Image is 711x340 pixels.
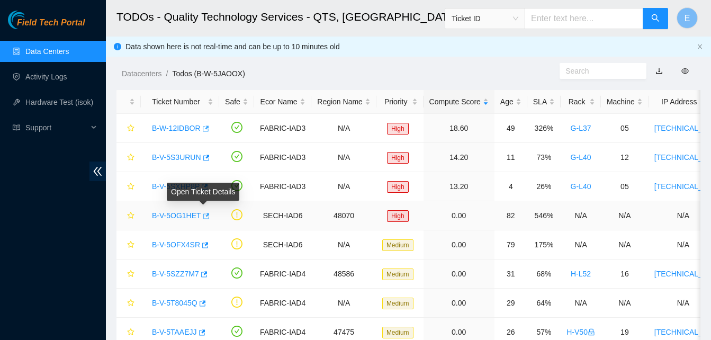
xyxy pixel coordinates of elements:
span: High [387,123,409,135]
td: N/A [561,230,601,260]
a: Todos (B-W-5JAOOX) [172,69,245,78]
span: star [127,299,134,308]
td: N/A [601,289,649,318]
a: H-V50lock [566,328,595,336]
a: Datacenters [122,69,161,78]
td: 175% [527,230,561,260]
td: 82 [494,201,527,230]
td: FABRIC-IAD3 [254,143,311,172]
td: 18.60 [424,114,494,143]
button: E [677,7,698,29]
span: star [127,328,134,337]
a: B-V-5SZZ7M7 [152,270,199,278]
div: Open Ticket Details [167,183,239,201]
td: 11 [494,143,527,172]
td: SECH-IAD6 [254,230,311,260]
td: 79 [494,230,527,260]
td: 26% [527,172,561,201]
button: close [697,43,703,50]
td: N/A [311,114,376,143]
button: search [643,8,668,29]
span: Ticket ID [452,11,518,26]
td: 0.00 [424,260,494,289]
span: check-circle [231,326,242,337]
td: N/A [601,201,649,230]
span: star [127,124,134,133]
td: 05 [601,114,649,143]
span: High [387,210,409,222]
a: B-V-5S3URUN [152,153,201,162]
span: star [127,270,134,279]
span: exclamation-circle [231,297,242,308]
td: 16 [601,260,649,289]
button: download [647,62,671,79]
span: exclamation-circle [231,238,242,249]
td: 48070 [311,201,376,230]
td: 14.20 [424,143,494,172]
a: G-L40 [571,182,591,191]
td: 0.00 [424,289,494,318]
span: check-circle [231,180,242,191]
span: double-left [89,162,106,181]
td: FABRIC-IAD4 [254,289,311,318]
span: check-circle [231,122,242,133]
td: N/A [561,201,601,230]
span: star [127,241,134,249]
a: Hardware Test (isok) [25,98,93,106]
a: B-V-5T8045Q [152,299,197,307]
button: star [122,120,135,137]
span: lock [588,328,595,336]
td: N/A [311,230,376,260]
a: G-L40 [571,153,591,162]
td: 31 [494,260,527,289]
span: Medium [382,327,413,338]
span: Medium [382,239,413,251]
a: G-L37 [571,124,591,132]
a: Activity Logs [25,73,67,81]
span: star [127,154,134,162]
span: Medium [382,269,413,280]
td: FABRIC-IAD3 [254,172,311,201]
span: read [13,124,20,131]
span: eye [681,67,689,75]
td: 49 [494,114,527,143]
img: Akamai Technologies [8,11,53,29]
td: 29 [494,289,527,318]
a: Akamai TechnologiesField Tech Portal [8,19,85,33]
span: Support [25,117,88,138]
button: star [122,265,135,282]
td: 4 [494,172,527,201]
a: B-V-5OG1HET [152,211,201,220]
button: star [122,178,135,195]
span: check-circle [231,267,242,279]
span: / [166,69,168,78]
a: B-V-5SXHP8P [152,182,200,191]
td: N/A [561,289,601,318]
td: 326% [527,114,561,143]
a: B-V-5OFX4SR [152,240,200,249]
button: star [122,294,135,311]
a: download [655,67,663,75]
td: 12 [601,143,649,172]
td: 0.00 [424,201,494,230]
span: star [127,212,134,220]
td: 48586 [311,260,376,289]
button: star [122,207,135,224]
td: 73% [527,143,561,172]
td: 68% [527,260,561,289]
td: FABRIC-IAD3 [254,114,311,143]
td: N/A [601,230,649,260]
span: High [387,181,409,193]
span: E [685,12,690,25]
input: Enter text here... [525,8,643,29]
span: Field Tech Portal [17,18,85,28]
td: 13.20 [424,172,494,201]
span: High [387,152,409,164]
a: H-L52 [571,270,591,278]
span: star [127,183,134,191]
td: 546% [527,201,561,230]
td: 05 [601,172,649,201]
td: N/A [311,289,376,318]
span: check-circle [231,151,242,162]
